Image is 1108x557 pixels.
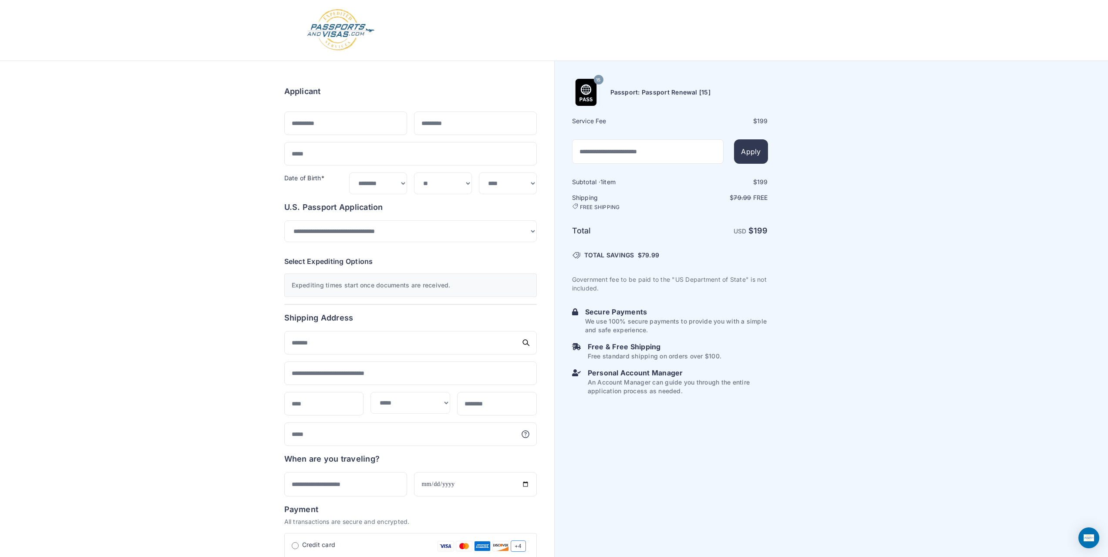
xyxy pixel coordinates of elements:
h6: Select Expediting Options [284,256,537,267]
span: 15 [596,74,600,86]
span: USD [734,227,747,235]
button: Apply [734,139,768,164]
div: Open Intercom Messenger [1078,527,1099,548]
div: $ [671,178,768,186]
span: 199 [757,117,768,125]
span: FREE SHIPPING [580,204,620,211]
span: TOTAL SAVINGS [584,251,634,260]
span: 199 [757,178,768,186]
p: We use 100% secure payments to provide you with a simple and safe experience. [585,317,768,334]
span: 79.99 [642,251,659,259]
h6: Personal Account Manager [588,368,768,378]
h6: Subtotal · item [572,178,669,186]
span: 1 [600,178,603,186]
h6: Free & Free Shipping [588,341,721,352]
h6: Applicant [284,85,321,98]
p: Free standard shipping on orders over $100. [588,352,721,361]
h6: Secure Payments [585,307,768,317]
h6: Service Fee [572,117,669,125]
p: An Account Manager can guide you through the entire application process as needed. [588,378,768,395]
h6: Payment [284,503,537,516]
svg: More information [521,430,530,439]
img: Product Name [573,79,599,106]
h6: U.S. Passport Application [284,201,537,213]
div: Expediting times start once documents are received. [284,273,537,297]
strong: $ [748,226,768,235]
img: Amex [474,540,491,552]
p: All transactions are secure and encrypted. [284,517,537,526]
h6: Passport: Passport Renewal [15] [610,88,711,97]
img: Visa Card [438,540,454,552]
span: Free [753,194,768,201]
span: 199 [754,226,768,235]
label: Date of Birth* [284,174,324,182]
h6: Shipping [572,193,669,211]
div: $ [671,117,768,125]
p: Government fee to be paid to the "US Department of State" is not included. [572,275,768,293]
img: Mastercard [456,540,472,552]
span: $ [638,251,659,260]
h6: When are you traveling? [284,453,380,465]
h6: Shipping Address [284,312,537,324]
img: Discover [492,540,509,552]
img: Logo [306,9,375,52]
span: Credit card [302,540,336,549]
p: $ [671,193,768,202]
span: +4 [511,540,525,552]
h6: Total [572,225,669,237]
span: 79.99 [734,194,751,201]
